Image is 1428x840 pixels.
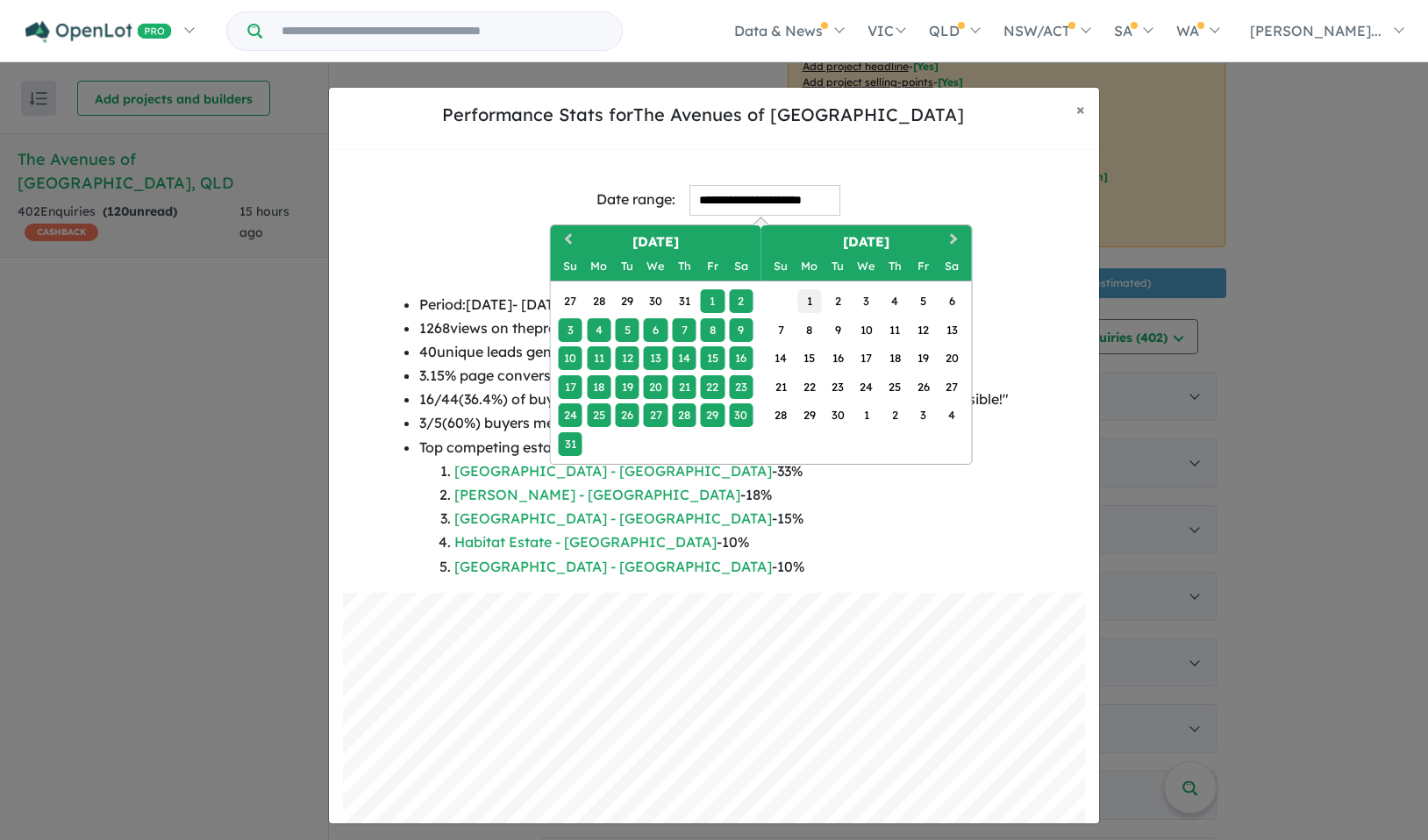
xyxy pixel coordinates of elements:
[701,289,725,313] div: Choose Friday, August 1st, 2025
[854,403,878,427] div: Choose Wednesday, October 1st, 2025
[882,317,906,341] div: Choose Thursday, September 11th, 2025
[882,403,906,427] div: Choose Thursday, October 2nd, 2025
[553,227,581,255] button: Previous Month
[939,289,963,313] div: Choose Saturday, September 6th, 2025
[854,374,878,398] div: Choose Wednesday, September 24th, 2025
[644,346,668,370] div: Choose Wednesday, August 13th, 2025
[419,340,1009,364] li: 40 unique leads generated
[454,486,740,503] a: [PERSON_NAME] - [GEOGRAPHIC_DATA]
[769,374,793,398] div: Choose Sunday, September 21st, 2025
[644,289,668,313] div: Choose Wednesday, July 30th, 2025
[729,317,753,341] div: Choose Saturday, August 9th, 2025
[419,436,1009,579] li: Top competing estates based on your buyers from [DATE] to [DATE] :
[854,254,878,278] div: Wednesday
[701,403,725,427] div: Choose Friday, August 29th, 2025
[797,403,821,427] div: Choose Monday, September 29th, 2025
[854,317,878,341] div: Choose Wednesday, September 10th, 2025
[454,459,1009,483] li: - 33 %
[911,254,935,278] div: Friday
[854,346,878,370] div: Choose Wednesday, September 17th, 2025
[767,287,966,429] div: Month September, 2025
[587,374,610,398] div: Choose Monday, August 18th, 2025
[672,374,696,398] div: Choose Thursday, August 21st, 2025
[1250,22,1382,39] span: [PERSON_NAME]...
[419,411,1009,435] li: 3 / 5 ( 60 %) buyers mentioned they heard back [DATE].
[854,289,878,313] div: Choose Wednesday, September 3rd, 2025
[419,293,1009,317] li: Period: [DATE] - [DATE]
[559,346,582,370] div: Choose Sunday, August 10th, 2025
[761,232,972,253] h2: [DATE]
[266,12,618,50] input: Try estate name, suburb, builder or developer
[797,254,821,278] div: Monday
[942,227,970,255] button: Next Month
[615,403,639,427] div: Choose Tuesday, August 26th, 2025
[454,507,1009,530] li: - 15 %
[587,254,610,278] div: Monday
[550,224,973,465] div: Choose Date
[797,374,821,398] div: Choose Monday, September 22nd, 2025
[826,317,850,341] div: Choose Tuesday, September 9th, 2025
[911,346,935,370] div: Choose Friday, September 19th, 2025
[769,317,793,341] div: Choose Sunday, September 7th, 2025
[587,403,610,427] div: Choose Monday, August 25th, 2025
[729,403,753,427] div: Choose Saturday, August 30th, 2025
[797,346,821,370] div: Choose Monday, September 15th, 2025
[615,289,639,313] div: Choose Tuesday, July 29th, 2025
[826,374,850,398] div: Choose Tuesday, September 23rd, 2025
[419,364,1009,388] li: 3.15 % page conversion
[419,317,1009,340] li: 1268 views on the project page
[826,289,850,313] div: Choose Tuesday, September 2nd, 2025
[559,289,582,313] div: Choose Sunday, July 27th, 2025
[911,317,935,341] div: Choose Friday, September 12th, 2025
[797,289,821,313] div: Choose Monday, September 1st, 2025
[615,346,639,370] div: Choose Tuesday, August 12th, 2025
[454,555,1009,579] li: - 10 %
[729,346,753,370] div: Choose Saturday, August 16th, 2025
[797,317,821,341] div: Choose Monday, September 8th, 2025
[672,346,696,370] div: Choose Thursday, August 14th, 2025
[556,287,755,458] div: Month August, 2025
[882,289,906,313] div: Choose Thursday, September 4th, 2025
[882,254,906,278] div: Thursday
[596,188,675,211] div: Date range:
[587,317,610,341] div: Choose Monday, August 4th, 2025
[644,254,668,278] div: Wednesday
[769,346,793,370] div: Choose Sunday, September 14th, 2025
[419,388,1009,411] li: 16 / 44 ( 36.4 %) of buyers requested their preferred callback time as " as soon as possible! "
[911,403,935,427] div: Choose Friday, October 3rd, 2025
[882,346,906,370] div: Choose Thursday, September 18th, 2025
[454,558,772,575] a: [GEOGRAPHIC_DATA] - [GEOGRAPHIC_DATA]
[729,289,753,313] div: Choose Saturday, August 2nd, 2025
[672,403,696,427] div: Choose Thursday, August 28th, 2025
[826,254,850,278] div: Tuesday
[701,346,725,370] div: Choose Friday, August 15th, 2025
[343,102,1062,128] h5: Performance Stats for The Avenues of [GEOGRAPHIC_DATA]
[701,374,725,398] div: Choose Friday, August 22nd, 2025
[1076,99,1085,119] span: ×
[672,317,696,341] div: Choose Thursday, August 7th, 2025
[939,346,963,370] div: Choose Saturday, September 20th, 2025
[559,317,582,341] div: Choose Sunday, August 3rd, 2025
[551,232,761,253] h2: [DATE]
[672,289,696,313] div: Choose Thursday, July 31st, 2025
[454,533,717,551] a: Habitat Estate - [GEOGRAPHIC_DATA]
[559,254,582,278] div: Sunday
[587,289,610,313] div: Choose Monday, July 28th, 2025
[769,254,793,278] div: Sunday
[615,374,639,398] div: Choose Tuesday, August 19th, 2025
[559,403,582,427] div: Choose Sunday, August 24th, 2025
[729,254,753,278] div: Saturday
[701,254,725,278] div: Friday
[587,346,610,370] div: Choose Monday, August 11th, 2025
[769,403,793,427] div: Choose Sunday, September 28th, 2025
[911,374,935,398] div: Choose Friday, September 26th, 2025
[729,374,753,398] div: Choose Saturday, August 23rd, 2025
[672,254,696,278] div: Thursday
[939,254,963,278] div: Saturday
[559,431,582,455] div: Choose Sunday, August 31st, 2025
[644,403,668,427] div: Choose Wednesday, August 27th, 2025
[939,317,963,341] div: Choose Saturday, September 13th, 2025
[882,374,906,398] div: Choose Thursday, September 25th, 2025
[454,462,772,480] a: [GEOGRAPHIC_DATA] - [GEOGRAPHIC_DATA]
[826,346,850,370] div: Choose Tuesday, September 16th, 2025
